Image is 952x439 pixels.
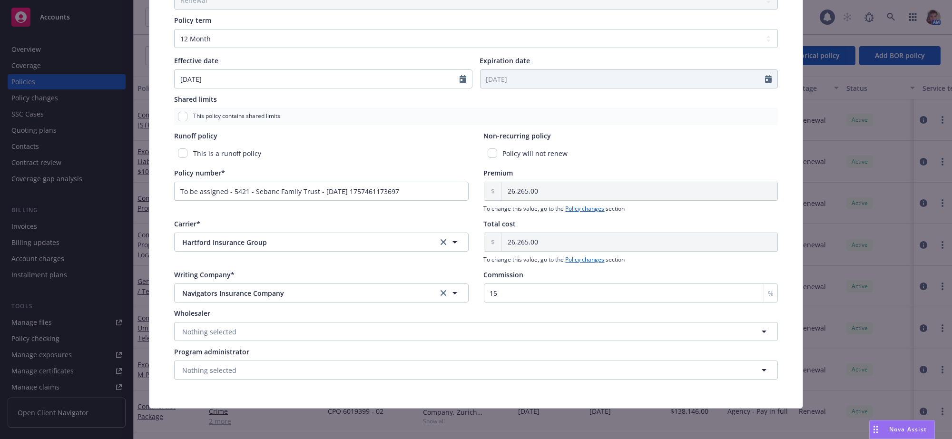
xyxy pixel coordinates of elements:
[502,233,777,251] input: 0.00
[460,75,466,83] svg: Calendar
[566,205,605,213] a: Policy changes
[484,255,778,264] span: To change this value, go to the section
[480,56,530,65] span: Expiration date
[481,70,766,88] input: MM/DD/YYYY
[174,56,218,65] span: Effective date
[174,168,225,177] span: Policy number*
[765,75,772,83] svg: Calendar
[174,347,249,356] span: Program administrator
[174,145,469,162] div: This is a runoff policy
[889,425,927,433] span: Nova Assist
[174,270,235,279] span: Writing Company*
[484,131,551,140] span: Non-recurring policy
[182,365,236,375] span: Nothing selected
[566,255,605,263] a: Policy changes
[174,309,210,318] span: Wholesaler
[174,95,217,104] span: Shared limits
[484,219,516,228] span: Total cost
[174,361,778,380] button: Nothing selected
[174,283,469,302] button: Navigators Insurance Companyclear selection
[182,288,422,298] span: Navigators Insurance Company
[484,145,778,162] div: Policy will not renew
[182,237,422,247] span: Hartford Insurance Group
[870,420,882,439] div: Drag to move
[174,131,217,140] span: Runoff policy
[182,327,236,337] span: Nothing selected
[768,288,774,298] span: %
[869,420,935,439] button: Nova Assist
[484,168,513,177] span: Premium
[484,205,778,213] span: To change this value, go to the section
[175,70,460,88] input: MM/DD/YYYY
[438,236,449,248] a: clear selection
[484,270,524,279] span: Commission
[174,16,211,25] span: Policy term
[174,219,200,228] span: Carrier*
[502,182,777,200] input: 0.00
[174,108,778,125] div: This policy contains shared limits
[438,287,449,299] a: clear selection
[174,233,469,252] button: Hartford Insurance Groupclear selection
[174,322,778,341] button: Nothing selected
